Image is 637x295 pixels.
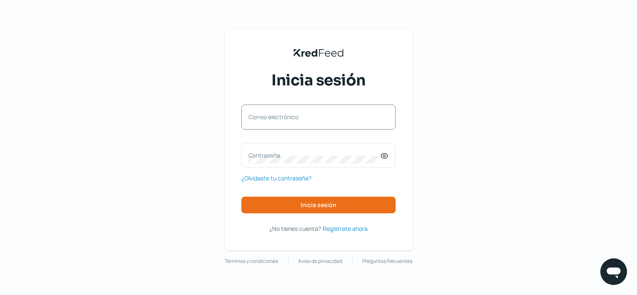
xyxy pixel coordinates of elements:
[248,113,380,121] label: Correo electrónico
[225,257,278,266] a: Términos y condiciones
[248,151,380,159] label: Contraseña
[362,257,412,266] a: Preguntas frecuentes
[298,257,342,266] a: Aviso de privacidad
[323,223,368,234] a: Regístrate ahora
[301,202,336,208] span: Inicia sesión
[605,263,622,280] img: chatIcon
[271,70,366,91] span: Inicia sesión
[241,197,396,213] button: Inicia sesión
[269,225,321,232] span: ¿No tienes cuenta?
[241,173,311,183] a: ¿Olvidaste tu contraseña?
